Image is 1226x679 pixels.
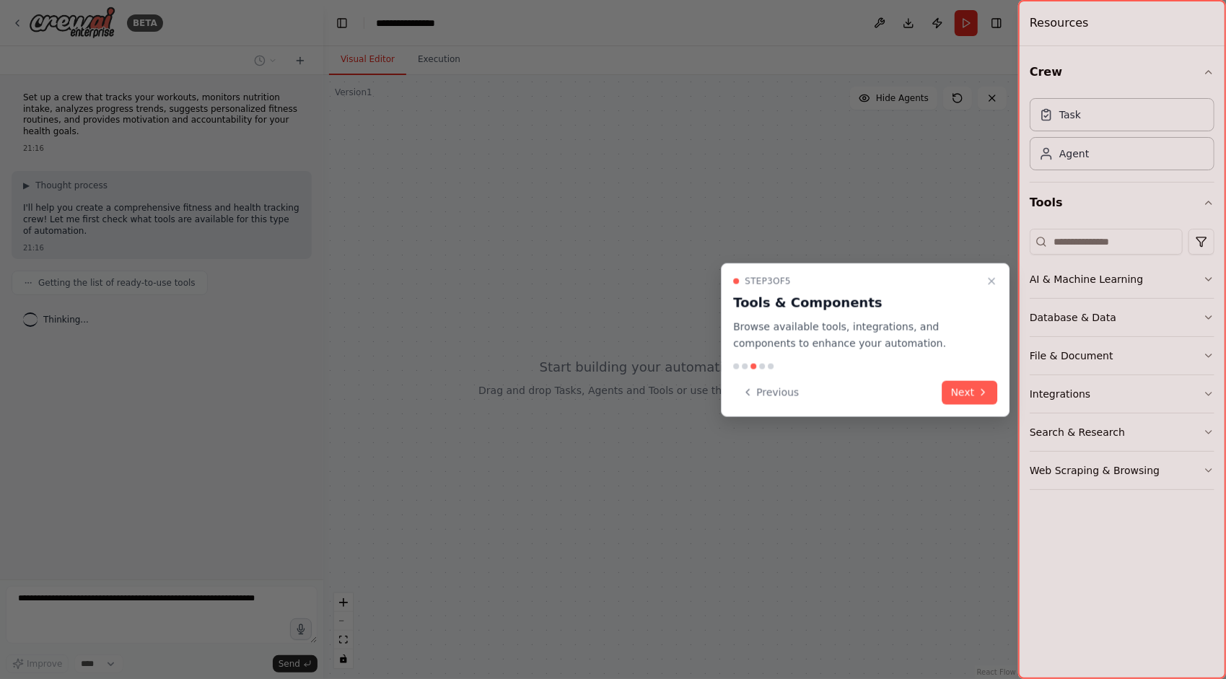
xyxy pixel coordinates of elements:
span: Step 3 of 5 [745,276,791,287]
button: Hide left sidebar [332,13,352,33]
button: Next [942,380,998,404]
h3: Tools & Components [733,293,980,313]
button: Close walkthrough [983,273,1000,290]
button: Previous [733,380,807,404]
p: Browse available tools, integrations, and components to enhance your automation. [733,319,980,352]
